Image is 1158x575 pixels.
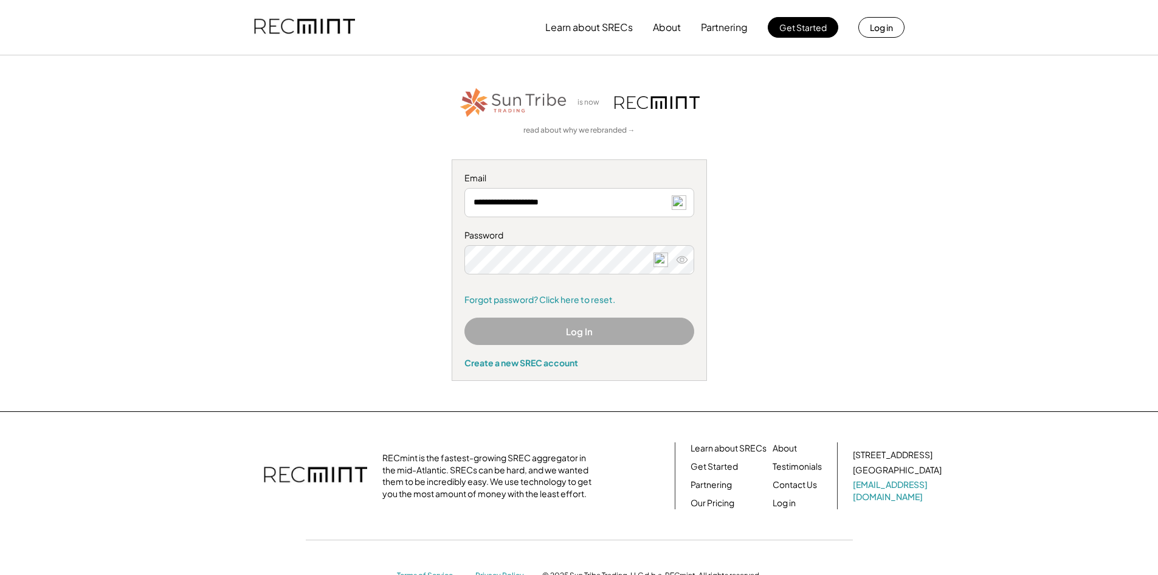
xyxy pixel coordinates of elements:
button: Partnering [701,15,748,40]
a: Testimonials [773,461,822,473]
a: About [773,442,797,455]
a: Learn about SRECs [691,442,767,455]
a: Log in [773,497,796,509]
img: npw-badge-icon-locked.svg [672,195,686,210]
img: recmint-logotype%403x.png [254,7,355,48]
div: Create a new SREC account [464,357,694,368]
img: STT_Horizontal_Logo%2B-%2BColor.png [459,86,568,119]
a: Forgot password? Click here to reset. [464,294,694,306]
img: recmint-logotype%403x.png [615,96,700,109]
div: Password [464,229,694,242]
a: Get Started [691,461,738,473]
div: [GEOGRAPHIC_DATA] [853,464,942,476]
img: recmint-logotype%403x.png [264,455,367,497]
div: RECmint is the fastest-growing SREC aggregator in the mid-Atlantic. SRECs can be hard, and we wan... [382,452,598,500]
button: Get Started [768,17,838,38]
button: Log In [464,318,694,345]
a: Contact Us [773,479,817,491]
a: Our Pricing [691,497,734,509]
button: Log in [858,17,905,38]
div: Email [464,172,694,184]
div: is now [574,97,608,108]
img: npw-badge-icon-locked.svg [653,253,668,267]
div: [STREET_ADDRESS] [853,449,932,461]
button: About [653,15,681,40]
button: Learn about SRECs [545,15,633,40]
a: [EMAIL_ADDRESS][DOMAIN_NAME] [853,479,944,503]
a: Partnering [691,479,732,491]
a: read about why we rebranded → [523,125,635,136]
